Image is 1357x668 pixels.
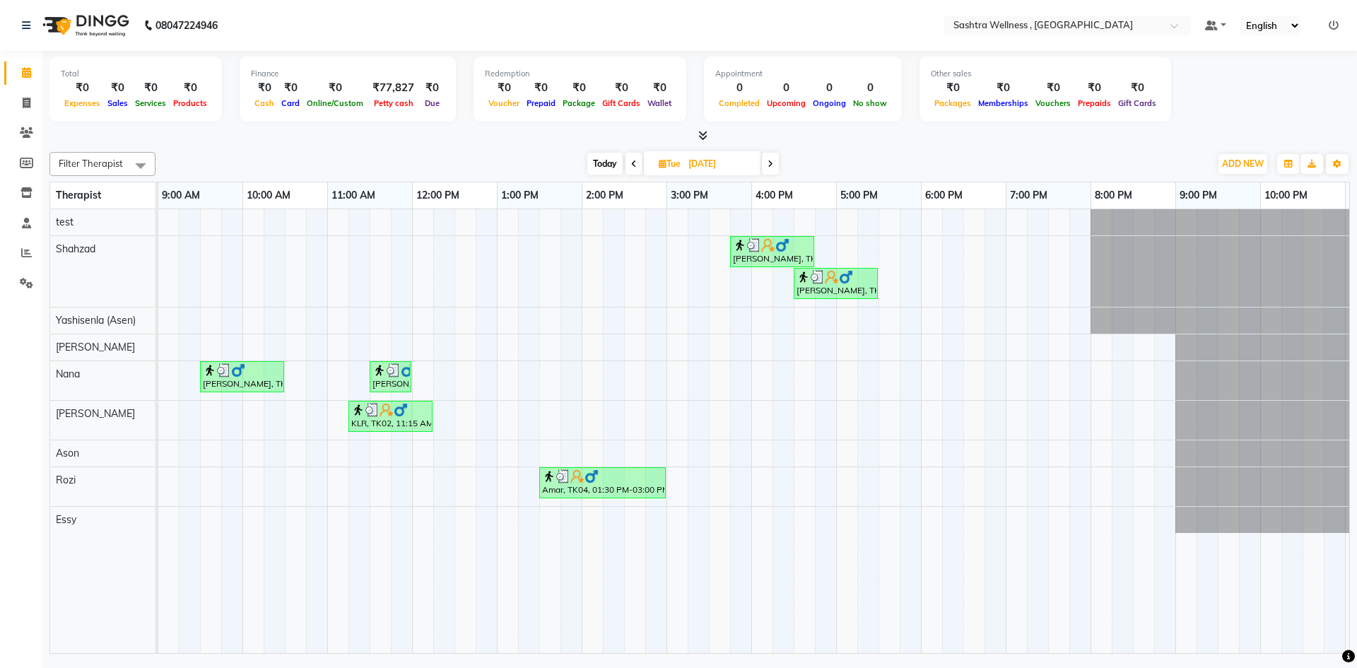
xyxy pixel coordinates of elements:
div: ₹0 [1074,80,1115,96]
span: No show [850,98,891,108]
span: Nana [56,368,80,380]
div: ₹0 [485,80,523,96]
div: Amar, TK04, 01:30 PM-03:00 PM, CLASSICAL MASSAGES - Deep Tissue Massage (90 mins) [541,469,664,496]
a: 4:00 PM [752,185,797,206]
a: 2:00 PM [582,185,627,206]
div: [PERSON_NAME], TK01, 09:30 AM-10:30 AM, CLASSICAL MASSAGES - Deep Tissue Massage (60 mins) [201,363,283,390]
span: Ongoing [809,98,850,108]
a: 7:00 PM [1006,185,1051,206]
span: Today [587,153,623,175]
span: Therapist [56,189,101,201]
div: 0 [763,80,809,96]
span: Petty cash [370,98,417,108]
div: [PERSON_NAME], TK05, 03:45 PM-04:45 PM, HAIR CUT FOR MEN - Kids Cut (Below Age [DEMOGRAPHIC_DATA]) [732,238,813,265]
div: ₹0 [251,80,278,96]
div: Redemption [485,68,675,80]
b: 08047224946 [155,6,218,45]
div: 0 [850,80,891,96]
div: Appointment [715,68,891,80]
a: 8:00 PM [1091,185,1136,206]
div: ₹0 [170,80,211,96]
div: ₹0 [559,80,599,96]
div: ₹0 [303,80,367,96]
span: [PERSON_NAME] [56,407,135,420]
input: 2025-09-30 [684,153,755,175]
span: Package [559,98,599,108]
span: Upcoming [763,98,809,108]
span: Gift Cards [1115,98,1160,108]
span: Sales [104,98,131,108]
div: Total [61,68,211,80]
a: 12:00 PM [413,185,463,206]
div: ₹0 [420,80,445,96]
div: 0 [809,80,850,96]
span: Rozi [56,474,76,486]
a: 6:00 PM [922,185,966,206]
span: Due [421,98,443,108]
a: 10:00 PM [1261,185,1311,206]
img: logo [36,6,133,45]
div: 0 [715,80,763,96]
div: KLR, TK02, 11:15 AM-12:15 PM, CLASSICAL MASSAGES - Swedish Massage (60 mins) [350,403,431,430]
div: ₹0 [931,80,975,96]
span: Vouchers [1032,98,1074,108]
a: 1:00 PM [498,185,542,206]
a: 3:00 PM [667,185,712,206]
div: ₹0 [644,80,675,96]
span: Filter Therapist [59,158,123,169]
div: [PERSON_NAME], TK05, 04:30 PM-05:30 PM, HAIR CUT FOR MEN - Kids Cut (Below Age [DEMOGRAPHIC_DATA]) [795,270,876,297]
span: Prepaid [523,98,559,108]
div: ₹0 [104,80,131,96]
div: Other sales [931,68,1160,80]
span: Completed [715,98,763,108]
div: ₹0 [61,80,104,96]
a: 9:00 AM [158,185,204,206]
button: ADD NEW [1218,154,1267,174]
span: Tue [655,158,684,169]
span: Prepaids [1074,98,1115,108]
div: ₹0 [975,80,1032,96]
div: ₹0 [1032,80,1074,96]
span: Online/Custom [303,98,367,108]
div: ₹0 [131,80,170,96]
div: [PERSON_NAME], TK03, 11:30 AM-12:00 PM, CLASSICAL MASSAGES - Foot Massage (30 mins) [371,363,410,390]
div: Finance [251,68,445,80]
span: Packages [931,98,975,108]
div: ₹0 [523,80,559,96]
a: 11:00 AM [328,185,379,206]
span: Memberships [975,98,1032,108]
div: ₹0 [1115,80,1160,96]
div: ₹0 [599,80,644,96]
span: Shahzad [56,242,95,255]
span: Products [170,98,211,108]
a: 10:00 AM [243,185,294,206]
div: ₹0 [278,80,303,96]
span: test [56,216,74,228]
span: Cash [251,98,278,108]
span: ADD NEW [1222,158,1264,169]
span: Ason [56,447,79,459]
div: ₹77,827 [367,80,420,96]
a: 9:00 PM [1176,185,1221,206]
span: Services [131,98,170,108]
span: Expenses [61,98,104,108]
span: Yashisenla (Asen) [56,314,136,327]
span: Wallet [644,98,675,108]
span: Voucher [485,98,523,108]
span: [PERSON_NAME] [56,341,135,353]
a: 5:00 PM [837,185,881,206]
span: Essy [56,513,76,526]
span: Card [278,98,303,108]
span: Gift Cards [599,98,644,108]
